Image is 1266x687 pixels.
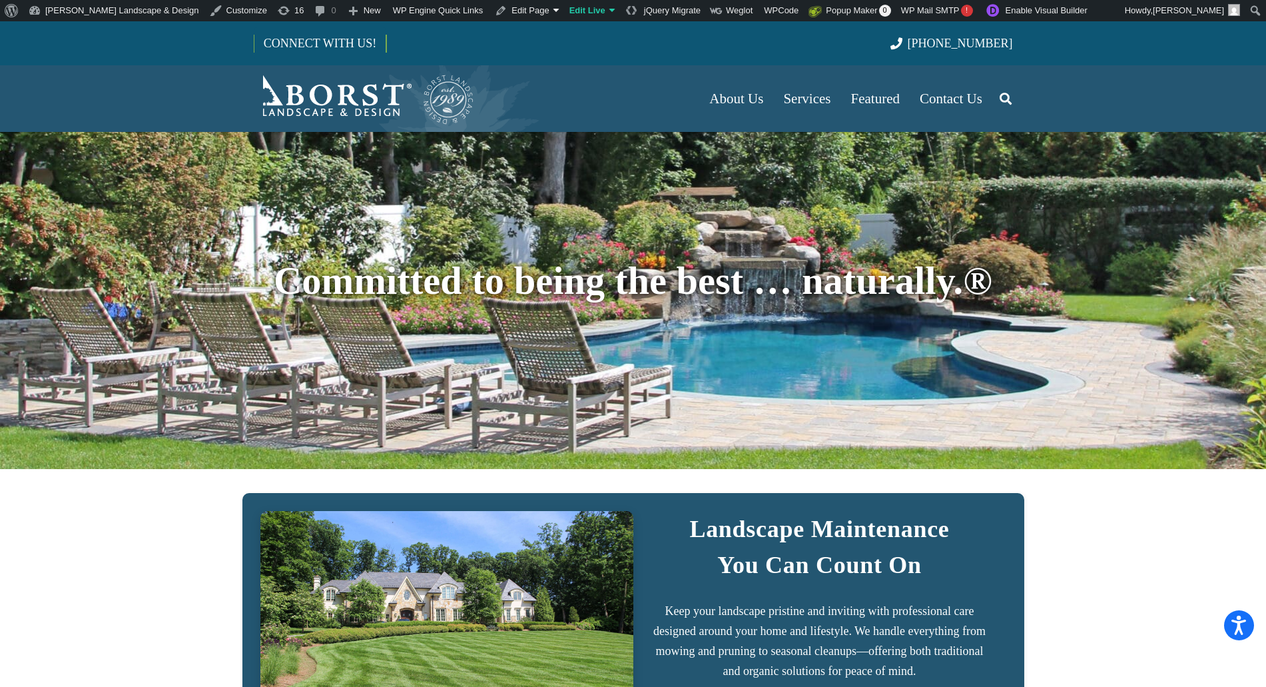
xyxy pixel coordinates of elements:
[254,72,475,125] a: Borst-Logo
[992,82,1019,115] a: Search
[254,27,386,59] a: CONNECT WITH US!
[1153,5,1224,15] span: [PERSON_NAME]
[717,552,922,578] strong: You Can Count On
[841,65,910,132] a: Featured
[910,65,992,132] a: Contact Us
[908,37,1013,50] span: [PHONE_NUMBER]
[699,65,773,132] a: About Us
[709,91,763,107] span: About Us
[689,516,949,542] strong: Landscape Maintenance
[920,91,982,107] span: Contact Us
[851,91,900,107] span: Featured
[961,5,973,17] span: !
[890,37,1012,50] a: [PHONE_NUMBER]
[274,259,992,303] span: Committed to being the best … naturally.®
[783,91,830,107] span: Services
[653,604,986,678] span: Keep your landscape pristine and inviting with professional care designed around your home and li...
[773,65,840,132] a: Services
[879,5,891,17] span: 0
